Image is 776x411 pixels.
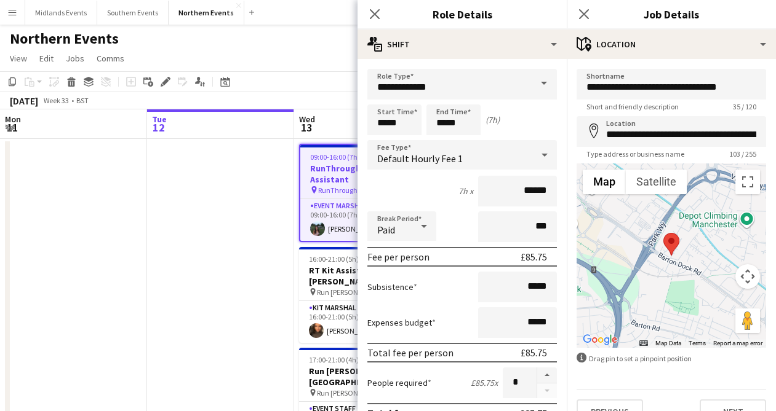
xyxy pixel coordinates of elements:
h3: Role Details [358,6,567,22]
span: Short and friendly description [577,102,689,111]
span: Paid [377,224,395,236]
span: Wed [299,114,315,125]
span: 09:00-16:00 (7h) [310,152,360,162]
div: £85.75 [521,346,547,359]
img: Google [580,332,620,348]
div: Fee per person [367,251,430,263]
a: Open this area in Google Maps (opens a new window) [580,332,620,348]
a: View [5,50,32,66]
span: Mon [5,114,21,125]
button: Southern Events [97,1,169,25]
button: Show street map [583,170,626,194]
span: Default Hourly Fee 1 [377,152,463,165]
div: Shift [358,29,567,59]
span: Jobs [66,53,84,64]
span: Tue [152,114,167,125]
div: [DATE] [10,95,38,107]
div: £85.75 x [471,377,498,388]
button: Northern Events [169,1,244,25]
span: 17:00-21:00 (4h) [309,355,359,364]
span: Type address or business name [577,149,694,159]
h1: Northern Events [10,29,119,48]
span: Week 33 [41,96,71,105]
span: 103 / 255 [719,149,766,159]
button: Map Data [655,339,681,348]
app-card-role: Event Marshal1/109:00-16:00 (7h)[PERSON_NAME] [300,199,436,241]
a: Terms [689,340,706,346]
div: £85.75 [521,251,547,263]
label: Subsistence [367,281,417,292]
span: View [10,53,27,64]
span: 35 / 120 [723,102,766,111]
span: Comms [97,53,124,64]
span: Run [PERSON_NAME][GEOGRAPHIC_DATA] [317,288,409,297]
span: 12 [150,120,167,135]
a: Report a map error [713,340,762,346]
span: RunThrough Kit Fulfilment Assistant [318,186,408,195]
button: Map camera controls [735,264,760,289]
app-card-role: Kit Marshal1/116:00-21:00 (5h)[PERSON_NAME] [299,301,437,343]
label: People required [367,377,431,388]
div: Drag pin to set a pinpoint position [577,353,766,364]
h3: RunThrough Kit Fulfilment Assistant [300,163,436,185]
div: Location [567,29,776,59]
button: Toggle fullscreen view [735,170,760,194]
a: Edit [34,50,58,66]
a: Comms [92,50,129,66]
div: BST [76,96,89,105]
button: Increase [537,367,557,383]
button: Midlands Events [25,1,97,25]
span: 11 [3,120,21,135]
app-job-card: 16:00-21:00 (5h)1/1RT Kit Assistant - [PERSON_NAME][GEOGRAPHIC_DATA] Run [PERSON_NAME][GEOGRAPHIC... [299,247,437,343]
span: Run [PERSON_NAME][GEOGRAPHIC_DATA] [317,388,409,397]
a: Jobs [61,50,89,66]
div: Total fee per person [367,346,454,359]
button: Show satellite imagery [626,170,687,194]
button: Drag Pegman onto the map to open Street View [735,308,760,333]
h3: Run [PERSON_NAME][GEOGRAPHIC_DATA] [299,366,437,388]
label: Expenses budget [367,317,436,328]
h3: RT Kit Assistant - [PERSON_NAME][GEOGRAPHIC_DATA] [299,265,437,287]
div: (7h) [486,114,500,125]
span: Edit [39,53,54,64]
span: 16:00-21:00 (5h) [309,254,359,264]
button: Keyboard shortcuts [639,339,648,348]
app-job-card: 09:00-16:00 (7h)1/1RunThrough Kit Fulfilment Assistant RunThrough Kit Fulfilment Assistant1 RoleE... [299,144,437,242]
h3: Job Details [567,6,776,22]
span: 13 [297,120,315,135]
div: 7h x [458,186,473,197]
